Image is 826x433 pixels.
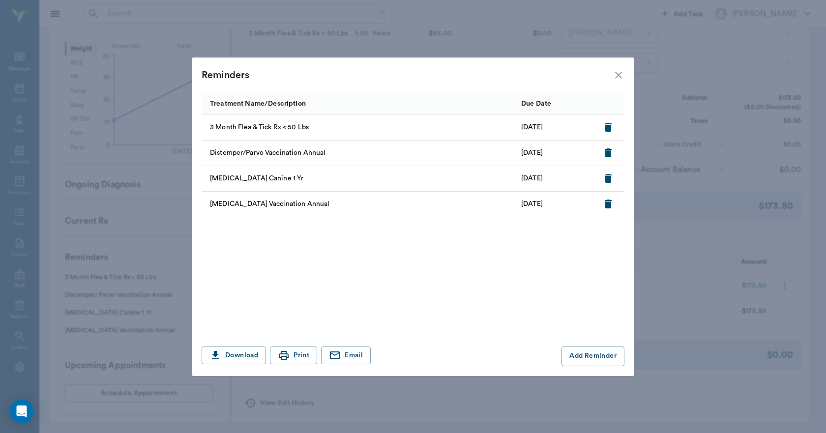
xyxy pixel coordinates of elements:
div: Due Date [521,90,551,117]
div: Reminders [202,67,613,83]
p: [DATE] [521,122,543,133]
button: Email [321,346,371,365]
p: [DATE] [521,199,543,209]
p: 3 Month Flea & Tick Rx < 50 Lbs [210,122,309,133]
button: Download [202,346,266,365]
p: [DATE] [521,148,543,158]
p: [MEDICAL_DATA] Vaccination Annual [210,199,329,209]
p: [MEDICAL_DATA] Canine 1 Yr [210,173,303,184]
div: Treatment Name/Description [210,90,306,117]
button: Sort [554,97,567,111]
button: Sort [602,97,616,111]
p: Distemper/Parvo Vaccination Annual [210,148,325,158]
button: close [613,69,624,81]
div: Due Date [516,92,595,115]
div: Open Intercom Messenger [10,400,33,423]
button: Sort [308,97,322,111]
p: [DATE] [521,173,543,184]
button: Add Reminder [561,346,624,366]
button: Print [270,346,317,365]
div: Treatment Name/Description [202,92,516,115]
